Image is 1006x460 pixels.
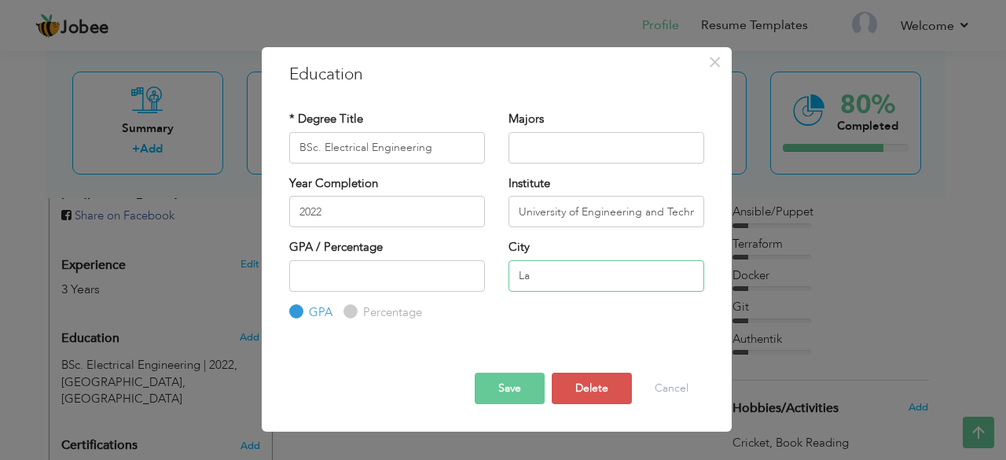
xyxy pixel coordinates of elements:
[475,373,545,404] button: Save
[289,175,378,192] label: Year Completion
[509,111,544,127] label: Majors
[708,48,721,76] span: ×
[359,304,422,321] label: Percentage
[289,239,383,256] label: GPA / Percentage
[639,373,704,404] button: Cancel
[305,304,332,321] label: GPA
[509,175,550,192] label: Institute
[552,373,632,404] button: Delete
[703,50,728,75] button: Close
[61,322,260,408] div: Add your educational degree.
[509,239,530,256] label: City
[289,111,363,127] label: * Degree Title
[289,63,704,86] h3: Education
